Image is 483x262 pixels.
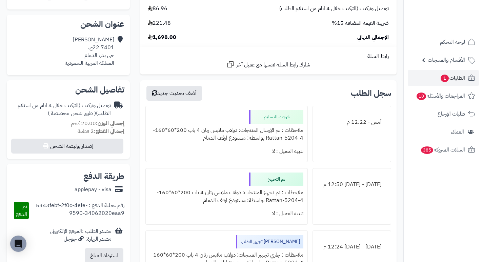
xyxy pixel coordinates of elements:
[408,142,479,158] a: السلات المتروكة385
[317,178,387,191] div: [DATE] - [DATE] 12:50 م
[451,127,464,137] span: العملاء
[148,34,176,41] span: 1,698.00
[50,227,112,243] div: مصدر الطلب :الموقع الإلكتروني
[148,5,167,13] span: 86.96
[16,202,27,218] span: تم الدفع
[417,93,426,100] span: 10
[11,139,123,154] button: إصدار بوليصة الشحن
[29,202,124,219] div: رقم عملية الدفع : 5343febf-2f0c-4efe-9590-34062020eaa9
[12,20,124,28] h2: عنوان الشحن
[408,70,479,86] a: الطلبات1
[12,86,124,94] h2: تفاصيل الشحن
[408,34,479,50] a: لوحة التحكم
[96,119,124,127] strong: إجمالي الوزن:
[83,172,124,180] h2: طريقة الدفع
[71,119,124,127] small: 20.00 كجم
[408,88,479,104] a: المراجعات والأسئلة10
[148,19,171,27] span: 221.48
[150,186,303,207] div: ملاحظات : تم تجهيز المنتجات: دولاب ملابس رتان 4 باب 200*60*160-Rattan-5204-4 بواسطة: مستودع ارفف ...
[332,19,389,27] span: ضريبة القيمة المضافة 15%
[48,109,96,117] span: ( طرق شحن مخصصة )
[428,55,465,65] span: الأقسام والمنتجات
[65,36,114,67] div: [PERSON_NAME] 7401 22ج، حي بدر، الدمام المملكة العربية السعودية
[150,207,303,220] div: تنبيه العميل : لا
[408,106,479,122] a: طلبات الإرجاع
[438,109,465,119] span: طلبات الإرجاع
[75,186,112,194] div: applepay - visa
[78,127,124,135] small: 2 قطعة
[249,173,303,186] div: تم التجهيز
[317,240,387,254] div: [DATE] - [DATE] 12:24 م
[416,91,465,101] span: المراجعات والأسئلة
[12,102,111,117] div: توصيل وتركيب (التركيب خلال 4 ايام من استلام الطلب)
[236,235,303,248] div: [PERSON_NAME] تجهيز الطلب
[440,37,465,47] span: لوحة التحكم
[150,124,303,145] div: ملاحظات : تم الإرسال المنتجات: دولاب ملابس رتان 4 باب 200*60*160-Rattan-5204-4 بواسطة: مستودع ارف...
[408,124,479,140] a: العملاء
[420,145,465,155] span: السلات المتروكة
[351,89,391,97] h3: سجل الطلب
[94,127,124,135] strong: إجمالي القطع:
[249,110,303,124] div: خرجت للتسليم
[440,73,465,83] span: الطلبات
[150,145,303,158] div: تنبيه العميل : لا
[146,86,202,101] button: أضف تحديث جديد
[10,236,26,252] div: Open Intercom Messenger
[441,75,449,82] span: 1
[357,34,389,41] span: الإجمالي النهائي
[143,53,394,60] div: رابط السلة
[279,5,389,13] span: توصيل وتركيب (التركيب خلال 4 ايام من استلام الطلب)
[226,60,310,69] a: شارك رابط السلة نفسها مع عميل آخر
[50,235,112,243] div: مصدر الزيارة: جوجل
[317,116,387,129] div: أمس - 12:22 م
[421,146,433,154] span: 385
[236,61,310,69] span: شارك رابط السلة نفسها مع عميل آخر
